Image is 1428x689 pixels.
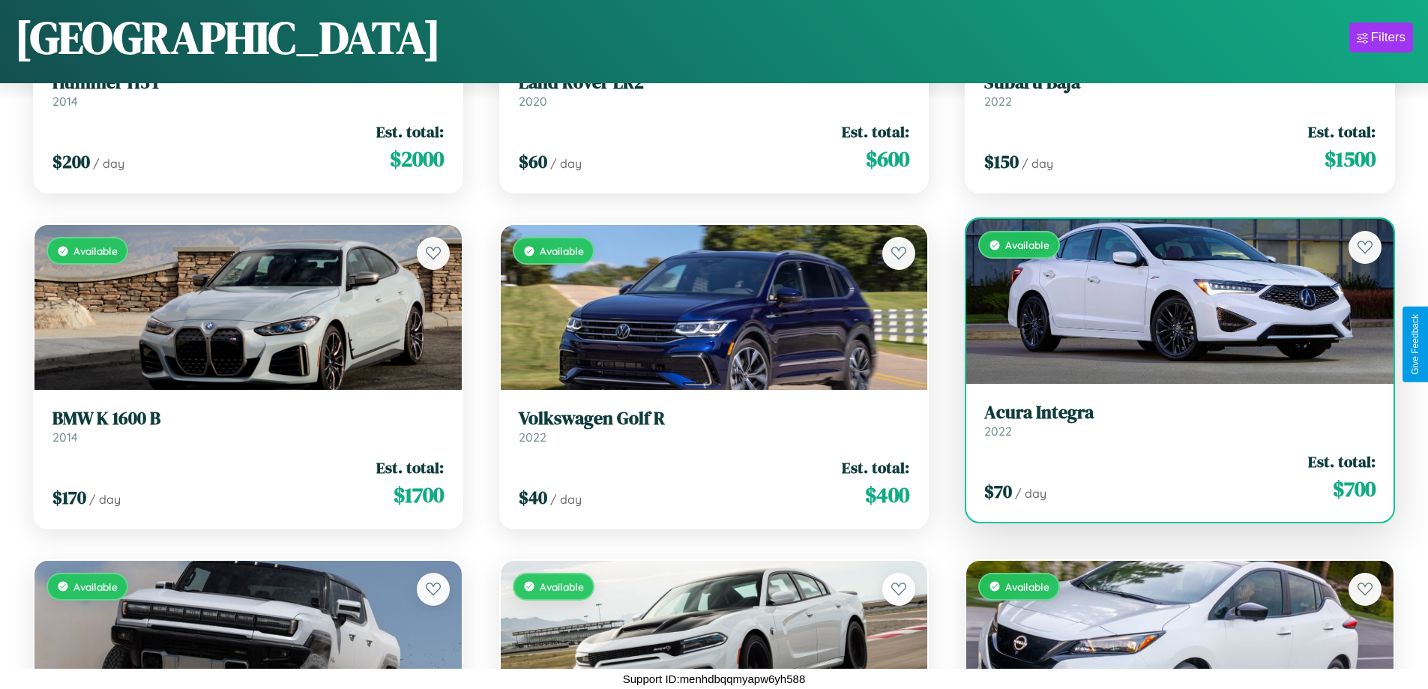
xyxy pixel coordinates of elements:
[1333,474,1376,504] span: $ 700
[390,144,444,174] span: $ 2000
[519,430,546,445] span: 2022
[394,480,444,510] span: $ 1700
[984,479,1012,504] span: $ 70
[866,144,909,174] span: $ 600
[842,121,909,142] span: Est. total:
[1005,238,1049,251] span: Available
[550,492,582,507] span: / day
[984,424,1012,439] span: 2022
[1410,314,1421,375] div: Give Feedback
[984,149,1019,174] span: $ 150
[52,485,86,510] span: $ 170
[842,457,909,478] span: Est. total:
[52,408,444,445] a: BMW K 1600 B2014
[623,669,806,689] p: Support ID: menhdbqqmyapw6yh588
[376,121,444,142] span: Est. total:
[52,94,78,109] span: 2014
[376,457,444,478] span: Est. total:
[52,149,90,174] span: $ 200
[1005,580,1049,593] span: Available
[519,149,547,174] span: $ 60
[865,480,909,510] span: $ 400
[984,94,1012,109] span: 2022
[73,580,118,593] span: Available
[519,72,910,94] h3: Land Rover LR2
[1371,30,1406,45] div: Filters
[519,94,547,109] span: 2020
[984,402,1376,439] a: Acura Integra2022
[984,72,1376,109] a: Subaru Baja2022
[93,156,124,171] span: / day
[1308,451,1376,472] span: Est. total:
[540,244,584,257] span: Available
[52,408,444,430] h3: BMW K 1600 B
[519,72,910,109] a: Land Rover LR22020
[1022,156,1053,171] span: / day
[52,72,444,94] h3: Hummer H3T
[984,72,1376,94] h3: Subaru Baja
[52,72,444,109] a: Hummer H3T2014
[52,430,78,445] span: 2014
[550,156,582,171] span: / day
[984,402,1376,424] h3: Acura Integra
[1349,22,1413,52] button: Filters
[89,492,121,507] span: / day
[15,7,441,68] h1: [GEOGRAPHIC_DATA]
[1325,144,1376,174] span: $ 1500
[519,485,547,510] span: $ 40
[540,580,584,593] span: Available
[1015,486,1046,501] span: / day
[519,408,910,430] h3: Volkswagen Golf R
[1308,121,1376,142] span: Est. total:
[519,408,910,445] a: Volkswagen Golf R2022
[73,244,118,257] span: Available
